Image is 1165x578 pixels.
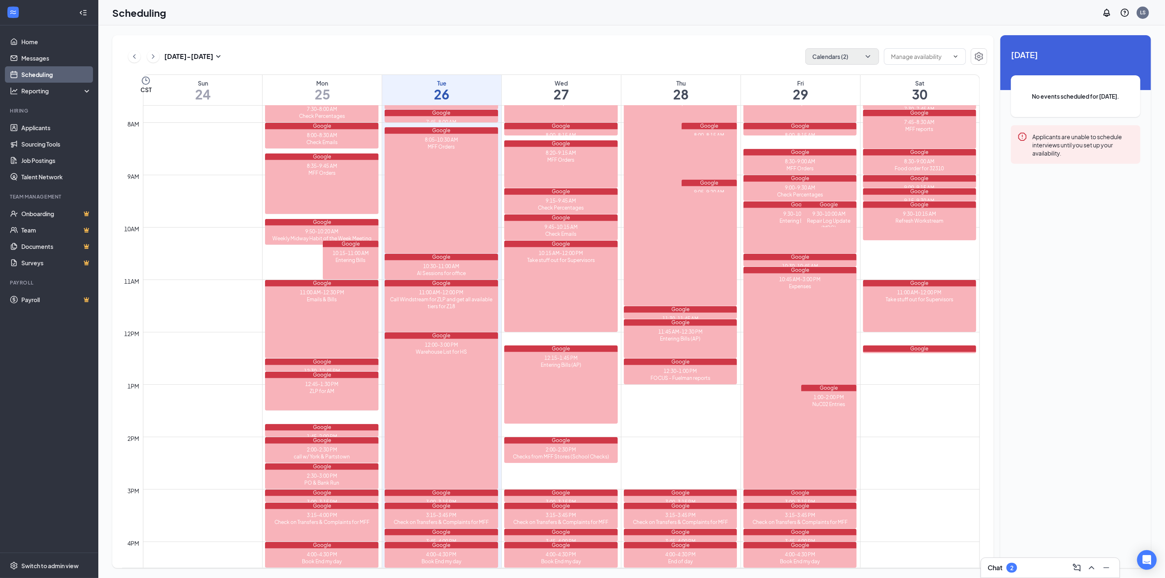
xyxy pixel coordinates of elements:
[863,280,976,287] div: Google
[143,87,262,101] h1: 24
[743,499,857,506] div: 3:00-3:15 PM
[861,87,979,101] h1: 30
[624,319,737,326] div: Google
[1140,9,1146,16] div: LS
[1102,8,1112,18] svg: Notifications
[265,479,379,486] div: PO & Bank Run
[624,368,737,375] div: 12:30-1:00 PM
[741,75,860,105] a: August 29, 2025
[265,368,379,375] div: 12:30-12:45 PM
[265,512,379,519] div: 3:15-4:00 PM
[801,401,857,408] div: NuC02 Entries
[123,329,141,338] div: 12pm
[265,519,379,526] div: Check on Transfers & Complaints for MFF
[265,372,379,378] div: Google
[21,34,91,50] a: Home
[265,296,379,303] div: Emails & Bills
[1032,132,1134,157] div: Applicants are unable to schedule interviews until you set up your availability.
[805,48,879,65] button: Calendars (2)ChevronDown
[126,539,141,548] div: 4pm
[149,52,157,61] svg: ChevronRight
[864,52,872,61] svg: ChevronDown
[504,529,618,535] div: Google
[21,169,91,185] a: Talent Network
[385,119,498,126] div: 7:45-8:00 AM
[1010,564,1013,571] div: 2
[10,87,18,95] svg: Analysis
[863,217,976,224] div: Refresh Workstream
[385,519,498,526] div: Check on Transfers & Complaints for MFF
[385,143,498,150] div: MFF Orders
[9,8,17,16] svg: WorkstreamLogo
[863,188,976,195] div: Google
[1018,132,1027,142] svg: Error
[265,503,379,509] div: Google
[130,52,138,61] svg: ChevronLeft
[323,257,379,264] div: Entering Bills
[123,224,141,233] div: 10am
[801,201,857,208] div: Google
[126,434,141,443] div: 2pm
[141,86,152,94] span: CST
[147,50,159,63] button: ChevronRight
[861,79,979,87] div: Sat
[112,6,166,20] h1: Scheduling
[265,139,379,146] div: Check Emails
[624,490,737,496] div: Google
[265,542,379,549] div: Google
[682,132,737,139] div: 8:00-8:15 AM
[21,562,79,570] div: Switch to admin view
[504,345,618,352] div: Google
[126,120,141,129] div: 8am
[504,437,618,444] div: Google
[504,257,618,264] div: Take stuff out for Supervisors
[265,490,379,496] div: Google
[265,169,379,176] div: MFF Orders
[504,214,618,221] div: Google
[502,79,621,87] div: Wed
[21,87,92,95] div: Reporting
[682,123,737,129] div: Google
[265,235,379,242] div: Weekly Midway Habit of the Week Meeting
[128,50,141,63] button: ChevronLeft
[385,490,498,496] div: Google
[743,217,857,224] div: Entering Bills (AP)
[504,503,618,509] div: Google
[382,87,501,101] h1: 26
[504,149,618,156] div: 8:20-9:15 AM
[504,490,618,496] div: Google
[863,289,976,296] div: 11:00 AM-12:00 PM
[265,359,379,365] div: Google
[385,263,498,270] div: 10:30-11:00 AM
[265,453,379,460] div: call w/ York & Partstown
[863,149,976,156] div: Google
[265,280,379,287] div: Google
[863,110,976,116] div: Google
[1011,48,1140,61] span: [DATE]
[10,107,90,114] div: Hiring
[504,538,618,545] div: 3:45-4:00 PM
[743,512,857,519] div: 3:15-3:45 PM
[21,291,91,308] a: PayrollCrown
[743,149,857,156] div: Google
[743,283,857,290] div: Expenses
[21,205,91,222] a: OnboardingCrown
[123,277,141,286] div: 11am
[743,503,857,509] div: Google
[624,315,737,322] div: 11:30-11:45 AM
[801,385,857,391] div: Google
[10,193,90,200] div: Team Management
[385,341,498,348] div: 12:00-3:00 PM
[743,542,857,549] div: Google
[164,52,213,61] h3: [DATE] - [DATE]
[624,375,737,382] div: FOCUS - Fuelman reports
[743,254,857,260] div: Google
[323,241,379,247] div: Google
[741,87,860,101] h1: 29
[1027,92,1124,101] span: No events scheduled for [DATE].
[21,66,91,83] a: Scheduling
[624,512,737,519] div: 3:15-3:45 PM
[743,558,857,565] div: Book End my day
[265,163,379,169] div: 8:35-9:45 AM
[743,529,857,535] div: Google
